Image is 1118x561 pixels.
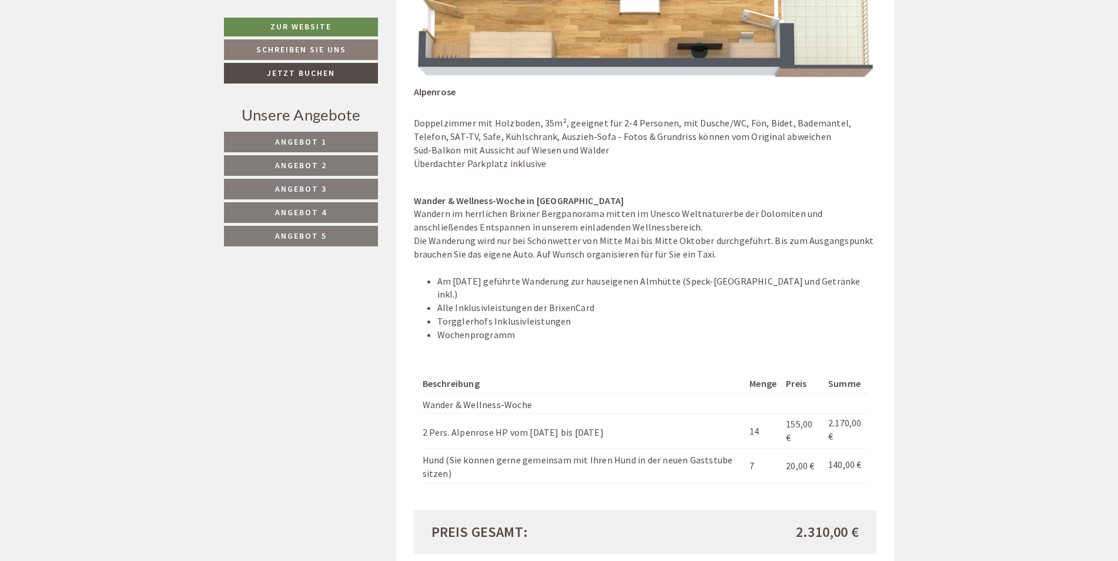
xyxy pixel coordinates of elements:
[423,375,745,393] th: Beschreibung
[275,160,327,171] span: Angebot 2
[224,63,378,84] a: Jetzt buchen
[423,449,745,483] td: Hund (Sie können gerne gemeinsam mit Ihren Hund in der neuen Gaststube sitzen)
[393,310,463,330] button: Senden
[414,116,877,170] p: Doppelzimmer mit Holzboden, 35m², geeignet für 2-4 Personen, mit Dusche/WC, Fön, Bidet, Bademante...
[824,414,868,449] td: 2.170,00 €
[423,414,745,449] td: 2 Pers. Alpenrose HP vom [DATE] bis [DATE]
[18,58,186,66] small: 16:30
[275,136,327,147] span: Angebot 1
[796,522,859,542] span: 2.310,00 €
[824,449,868,483] td: 140,00 €
[414,194,877,208] div: Wander & Wellness-Woche in [GEOGRAPHIC_DATA]
[423,522,645,542] div: Preis gesamt:
[437,328,877,342] li: Wochenprogramm
[9,32,192,68] div: Guten Tag, wie können wir Ihnen helfen?
[786,460,814,472] span: 20,00 €
[275,231,327,241] span: Angebot 5
[824,375,868,393] th: Summe
[414,207,877,261] div: Wandern im herrlichen Brixner Bergpanorama mitten im Unesco Weltnaturerbe der Dolomiten und ansch...
[437,315,877,328] li: Torgglerhofs Inklusivleistungen
[18,35,186,44] div: [GEOGRAPHIC_DATA]
[414,76,474,99] div: Alpenrose
[745,449,781,483] td: 7
[224,18,378,36] a: Zur Website
[224,104,378,126] div: Unsere Angebote
[745,414,781,449] td: 14
[437,301,877,315] li: Alle Inklusivleistungen der BrixenCard
[437,275,877,302] li: Am [DATE] geführte Wanderung zur hauseigenen Almhütte (Speck-[GEOGRAPHIC_DATA] und Getränke inkl.)
[275,183,327,194] span: Angebot 3
[203,9,260,29] div: Dienstag
[275,207,327,218] span: Angebot 4
[745,375,781,393] th: Menge
[224,39,378,60] a: Schreiben Sie uns
[781,375,824,393] th: Preis
[786,418,812,443] span: 155,00 €
[423,393,745,414] td: Wander & Wellness-Woche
